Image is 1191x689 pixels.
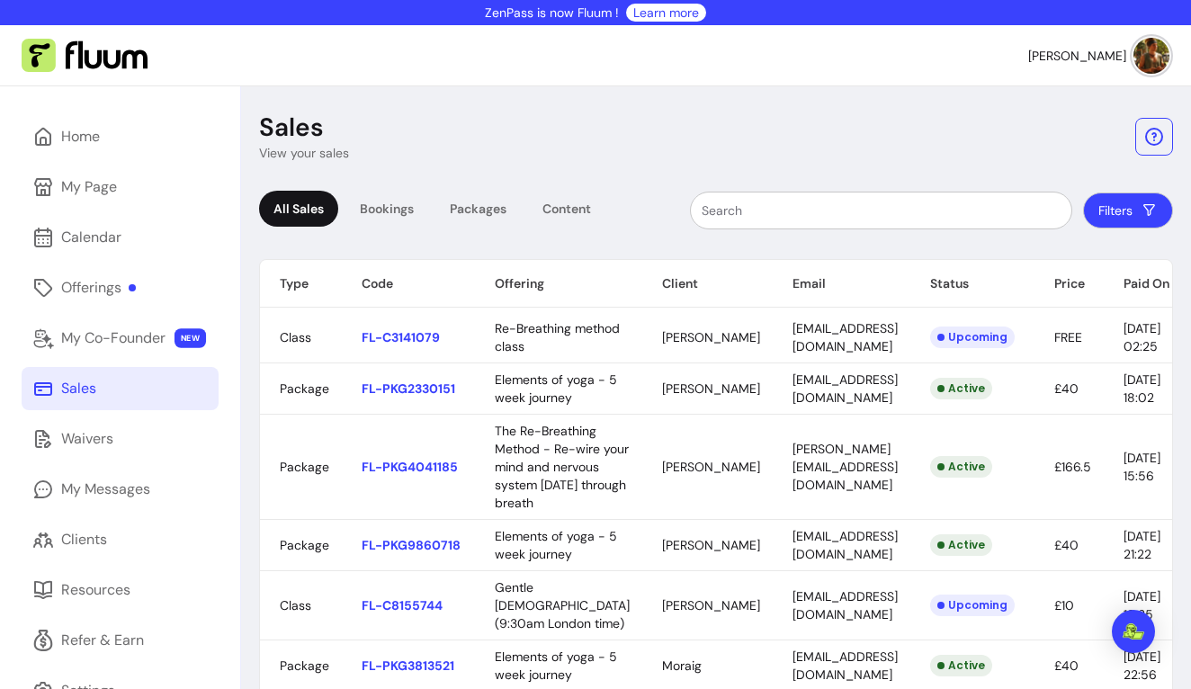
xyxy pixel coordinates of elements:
img: avatar [1133,38,1169,74]
div: Waivers [61,428,113,450]
div: Open Intercom Messenger [1112,610,1155,653]
p: ZenPass is now Fluum ! [485,4,619,22]
a: Learn more [633,4,699,22]
a: My Messages [22,468,219,511]
span: [EMAIL_ADDRESS][DOMAIN_NAME] [793,528,898,562]
p: FL-C3141079 [362,328,462,346]
p: FL-PKG4041185 [362,458,462,476]
div: Packages [435,191,521,227]
span: Elements of yoga - 5 week journey [495,528,617,562]
span: £40 [1054,537,1079,553]
span: NEW [175,328,206,348]
button: Filters [1083,192,1173,228]
a: My Page [22,166,219,209]
div: Clients [61,529,107,550]
span: Re-Breathing method class [495,320,620,354]
th: Offering [473,260,640,308]
span: £10 [1054,597,1074,613]
th: Email [771,260,909,308]
span: £166.5 [1054,459,1091,475]
span: [PERSON_NAME][EMAIL_ADDRESS][DOMAIN_NAME] [793,441,898,493]
a: Calendar [22,216,219,259]
span: [DATE] 18:02 [1124,371,1160,406]
a: Sales [22,367,219,410]
div: Offerings [61,277,136,299]
button: avatar[PERSON_NAME] [1028,38,1169,74]
span: [PERSON_NAME] [662,380,760,397]
div: Upcoming [930,595,1015,616]
span: [EMAIL_ADDRESS][DOMAIN_NAME] [793,371,898,406]
th: Type [258,260,340,308]
div: My Page [61,176,117,198]
a: My Co-Founder NEW [22,317,219,360]
p: FL-PKG3813521 [362,657,462,675]
span: Package [280,658,329,674]
div: Active [930,655,992,676]
div: Sales [61,378,96,399]
span: [PERSON_NAME] [662,537,760,553]
th: Code [340,260,473,308]
input: Search [702,201,1061,219]
a: Resources [22,568,219,612]
span: Package [280,459,329,475]
span: [PERSON_NAME] [662,459,760,475]
p: FL-PKG9860718 [362,536,462,554]
span: [EMAIL_ADDRESS][DOMAIN_NAME] [793,649,898,683]
p: Sales [259,112,324,144]
div: Active [930,378,992,399]
span: [EMAIL_ADDRESS][DOMAIN_NAME] [793,320,898,354]
a: Home [22,115,219,158]
p: View your sales [259,144,349,162]
th: Client [640,260,771,308]
a: Refer & Earn [22,619,219,662]
div: My Co-Founder [61,327,166,349]
span: [PERSON_NAME] [662,329,760,345]
div: All Sales [259,191,338,227]
span: [DATE] 21:22 [1124,528,1160,562]
span: Class [280,597,311,613]
span: Moraig [662,658,702,674]
span: [DATE] 19:25 [1124,588,1160,622]
div: Resources [61,579,130,601]
div: Active [930,534,992,556]
th: Paid On [1102,260,1180,308]
div: Bookings [345,191,428,227]
div: Content [528,191,605,227]
th: Status [909,260,1033,308]
span: Package [280,537,329,553]
span: The Re-Breathing Method - Re-wire your mind and nervous system [DATE] through breath [495,423,629,511]
span: £40 [1054,658,1079,674]
img: Fluum Logo [22,39,148,73]
span: FREE [1054,329,1082,345]
span: Elements of yoga - 5 week journey [495,649,617,683]
p: FL-PKG2330151 [362,380,462,398]
div: Home [61,126,100,148]
span: [PERSON_NAME] [1028,47,1126,65]
span: Gentle [DEMOGRAPHIC_DATA] (9:30am London time) [495,579,630,631]
span: [DATE] 02:25 [1124,320,1160,354]
span: [DATE] 15:56 [1124,450,1160,484]
span: Package [280,380,329,397]
span: £40 [1054,380,1079,397]
span: Elements of yoga - 5 week journey [495,371,617,406]
p: FL-C8155744 [362,596,462,614]
a: Waivers [22,417,219,461]
div: Upcoming [930,327,1015,348]
div: Refer & Earn [61,630,144,651]
div: My Messages [61,479,150,500]
a: Offerings [22,266,219,309]
span: [PERSON_NAME] [662,597,760,613]
a: Clients [22,518,219,561]
div: Active [930,456,992,478]
span: Class [280,329,311,345]
span: [EMAIL_ADDRESS][DOMAIN_NAME] [793,588,898,622]
div: Calendar [61,227,121,248]
th: Price [1033,260,1102,308]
